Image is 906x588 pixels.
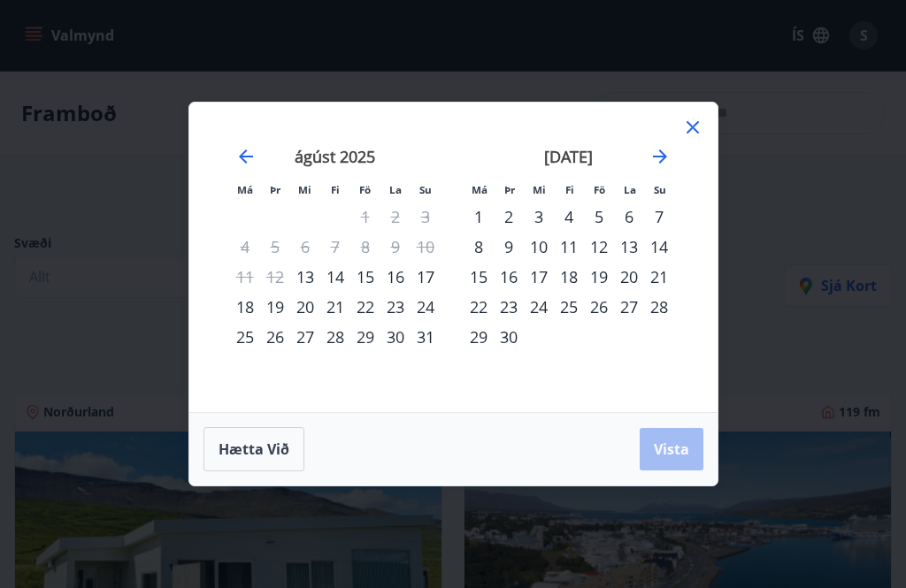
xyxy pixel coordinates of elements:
div: 21 [320,292,350,322]
div: 8 [464,232,494,262]
div: 18 [230,292,260,322]
td: Not available. þriðjudagur, 12. ágúst 2025 [260,262,290,292]
td: Choose laugardagur, 30. ágúst 2025 as your check-in date. It’s available. [380,322,411,352]
span: Hætta við [219,439,289,459]
td: Choose miðvikudagur, 27. ágúst 2025 as your check-in date. It’s available. [290,322,320,352]
small: Su [654,183,666,196]
td: Choose miðvikudagur, 10. september 2025 as your check-in date. It’s available. [524,232,554,262]
small: Má [237,183,253,196]
div: 20 [614,262,644,292]
div: 5 [584,202,614,232]
td: Not available. laugardagur, 9. ágúst 2025 [380,232,411,262]
div: 19 [584,262,614,292]
td: Not available. mánudagur, 4. ágúst 2025 [230,232,260,262]
td: Choose fimmtudagur, 18. september 2025 as your check-in date. It’s available. [554,262,584,292]
td: Choose sunnudagur, 21. september 2025 as your check-in date. It’s available. [644,262,674,292]
div: 13 [614,232,644,262]
div: 15 [464,262,494,292]
td: Choose miðvikudagur, 17. september 2025 as your check-in date. It’s available. [524,262,554,292]
div: Move forward to switch to the next month. [649,146,671,167]
small: Mi [533,183,546,196]
td: Choose fimmtudagur, 25. september 2025 as your check-in date. It’s available. [554,292,584,322]
div: 25 [230,322,260,352]
div: 24 [524,292,554,322]
div: 29 [464,322,494,352]
td: Choose þriðjudagur, 2. september 2025 as your check-in date. It’s available. [494,202,524,232]
small: Mi [298,183,311,196]
td: Choose miðvikudagur, 3. september 2025 as your check-in date. It’s available. [524,202,554,232]
td: Choose mánudagur, 22. september 2025 as your check-in date. It’s available. [464,292,494,322]
div: 1 [464,202,494,232]
div: 29 [350,322,380,352]
div: 12 [584,232,614,262]
div: 9 [494,232,524,262]
small: Fi [565,183,574,196]
small: Fö [594,183,605,196]
div: 24 [411,292,441,322]
td: Choose sunnudagur, 7. september 2025 as your check-in date. It’s available. [644,202,674,232]
div: 27 [614,292,644,322]
div: Calendar [211,124,696,391]
div: 19 [260,292,290,322]
td: Choose þriðjudagur, 16. september 2025 as your check-in date. It’s available. [494,262,524,292]
td: Not available. mánudagur, 11. ágúst 2025 [230,262,260,292]
td: Choose laugardagur, 23. ágúst 2025 as your check-in date. It’s available. [380,292,411,322]
small: Þr [504,183,515,196]
div: 28 [320,322,350,352]
td: Choose fimmtudagur, 21. ágúst 2025 as your check-in date. It’s available. [320,292,350,322]
td: Choose laugardagur, 6. september 2025 as your check-in date. It’s available. [614,202,644,232]
td: Choose föstudagur, 19. september 2025 as your check-in date. It’s available. [584,262,614,292]
strong: [DATE] [544,146,593,167]
div: 25 [554,292,584,322]
td: Choose miðvikudagur, 20. ágúst 2025 as your check-in date. It’s available. [290,292,320,322]
div: 20 [290,292,320,322]
strong: ágúst 2025 [295,146,375,167]
small: Þr [270,183,280,196]
td: Choose þriðjudagur, 9. september 2025 as your check-in date. It’s available. [494,232,524,262]
small: La [389,183,402,196]
div: 30 [380,322,411,352]
td: Choose þriðjudagur, 19. ágúst 2025 as your check-in date. It’s available. [260,292,290,322]
div: 10 [524,232,554,262]
td: Not available. sunnudagur, 10. ágúst 2025 [411,232,441,262]
div: 3 [524,202,554,232]
td: Choose þriðjudagur, 23. september 2025 as your check-in date. It’s available. [494,292,524,322]
td: Choose fimmtudagur, 14. ágúst 2025 as your check-in date. It’s available. [320,262,350,292]
small: Má [472,183,488,196]
td: Choose laugardagur, 27. september 2025 as your check-in date. It’s available. [614,292,644,322]
td: Choose mánudagur, 18. ágúst 2025 as your check-in date. It’s available. [230,292,260,322]
div: 23 [380,292,411,322]
td: Choose föstudagur, 15. ágúst 2025 as your check-in date. It’s available. [350,262,380,292]
div: 26 [584,292,614,322]
td: Not available. sunnudagur, 3. ágúst 2025 [411,202,441,232]
td: Choose mánudagur, 25. ágúst 2025 as your check-in date. It’s available. [230,322,260,352]
td: Choose mánudagur, 1. september 2025 as your check-in date. It’s available. [464,202,494,232]
td: Choose laugardagur, 20. september 2025 as your check-in date. It’s available. [614,262,644,292]
td: Choose laugardagur, 13. september 2025 as your check-in date. It’s available. [614,232,644,262]
td: Choose föstudagur, 22. ágúst 2025 as your check-in date. It’s available. [350,292,380,322]
div: 16 [494,262,524,292]
td: Choose föstudagur, 12. september 2025 as your check-in date. It’s available. [584,232,614,262]
td: Choose mánudagur, 15. september 2025 as your check-in date. It’s available. [464,262,494,292]
td: Choose mánudagur, 29. september 2025 as your check-in date. It’s available. [464,322,494,352]
div: 22 [464,292,494,322]
div: 27 [290,322,320,352]
div: 13 [290,262,320,292]
td: Choose mánudagur, 8. september 2025 as your check-in date. It’s available. [464,232,494,262]
td: Choose sunnudagur, 31. ágúst 2025 as your check-in date. It’s available. [411,322,441,352]
div: 17 [411,262,441,292]
td: Choose sunnudagur, 24. ágúst 2025 as your check-in date. It’s available. [411,292,441,322]
td: Not available. föstudagur, 8. ágúst 2025 [350,232,380,262]
td: Choose föstudagur, 5. september 2025 as your check-in date. It’s available. [584,202,614,232]
small: Su [419,183,432,196]
div: 28 [644,292,674,322]
div: 30 [494,322,524,352]
td: Choose laugardagur, 16. ágúst 2025 as your check-in date. It’s available. [380,262,411,292]
div: 23 [494,292,524,322]
div: 18 [554,262,584,292]
div: 22 [350,292,380,322]
td: Not available. miðvikudagur, 6. ágúst 2025 [290,232,320,262]
div: 16 [380,262,411,292]
div: 31 [411,322,441,352]
button: Hætta við [203,427,304,471]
